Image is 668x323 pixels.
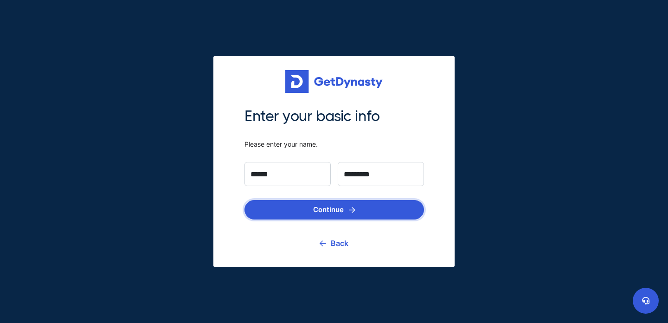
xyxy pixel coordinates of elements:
button: Continue [244,200,424,220]
img: go back icon [320,240,326,246]
span: Enter your basic info [244,107,424,126]
img: Get started for free with Dynasty Trust Company [285,70,383,93]
a: Back [320,232,348,255]
span: Please enter your name. [244,140,424,149]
